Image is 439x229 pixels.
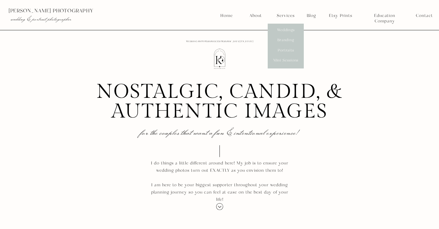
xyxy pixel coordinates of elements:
[272,58,299,63] a: Mini Sessions
[108,128,331,139] p: for the couples that want a fun & intentional experience!
[275,28,297,33] a: Weddings
[275,48,297,53] a: Portraits
[305,13,318,18] a: Blog
[11,16,112,22] p: wedding & portrait photographer
[327,13,354,18] a: Etsy Prints
[274,13,297,18] a: Services
[220,13,233,18] a: Home
[248,13,263,18] a: About
[180,40,259,46] p: WEDDING PHOTOGRAPHER [GEOGRAPHIC_DATA] [US_STATE]
[93,82,347,118] h2: NOSTALGIC, CANDID, & AUTHENTIC IMAGES
[8,8,127,14] p: [PERSON_NAME] photography
[148,160,291,196] p: I do things a little different around here! My job is to ensure your wedding photos turn out EXAC...
[364,13,406,18] a: Education Company
[275,38,297,43] a: Branding
[416,13,433,18] a: Contact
